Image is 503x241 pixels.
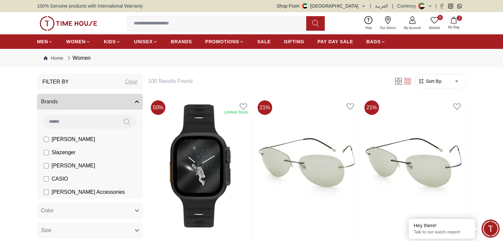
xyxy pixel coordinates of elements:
span: 2 [457,16,462,21]
div: Clear [125,78,138,86]
span: SALE [257,38,271,45]
span: BRANDS [171,38,192,45]
button: Shop From[GEOGRAPHIC_DATA] [277,3,366,9]
span: [PERSON_NAME] [52,162,95,170]
div: Chat Widget [482,220,500,238]
a: 0Wishlist [425,15,444,32]
img: Slazenger Unisex Smart Watch's Digital - SL.9.2223.5.06 [148,98,252,234]
span: WOMEN [66,38,86,45]
span: Our Stores [377,25,398,30]
a: GIFTING [284,36,304,48]
span: [PERSON_NAME] [52,135,95,143]
span: PAY DAY SALE [317,38,353,45]
p: Talk to our watch expert! [414,229,470,235]
a: WOMEN [66,36,91,48]
input: [PERSON_NAME] [44,163,49,168]
button: 2My Bag [444,16,463,31]
span: UNISEX [134,38,152,45]
span: Help [362,25,375,30]
a: PAY DAY SALE [317,36,353,48]
span: Slazenger [52,149,75,156]
span: Brands [41,98,58,106]
input: CASIO [44,176,49,182]
span: My Bag [445,25,462,30]
a: Facebook [439,4,444,9]
span: Wishlist [426,25,443,30]
span: 0 [438,15,443,20]
a: UNISEX [134,36,157,48]
span: 21 % [258,100,272,115]
button: العربية [375,3,388,9]
input: Slazenger [44,150,49,155]
span: BAGS [366,38,381,45]
span: KIDS [104,38,116,45]
span: | [392,3,393,9]
span: CASIO [52,175,68,183]
span: Size [41,226,51,234]
a: BRANDS [171,36,192,48]
a: PROMOTIONS [205,36,244,48]
span: 100% Genuine products with International Warranty [37,3,143,9]
button: Sort By: [418,78,442,85]
a: Our Stores [376,15,400,32]
a: KIDS [104,36,121,48]
span: | [435,3,437,9]
h3: Filter By [42,78,69,86]
input: [PERSON_NAME] Accessories [44,189,49,195]
span: Color [41,207,54,215]
div: Currency [397,3,419,9]
span: My Account [401,25,424,30]
button: Color [37,203,143,219]
span: | [370,3,371,9]
span: 21 % [364,100,379,115]
h6: 100 Results Found [148,77,386,85]
span: MEN [37,38,48,45]
a: Help [361,15,376,32]
img: ... [40,16,97,31]
input: [PERSON_NAME] [44,137,49,142]
span: GIFTING [284,38,304,45]
a: Instagram [448,4,453,9]
span: PROMOTIONS [205,38,239,45]
button: Brands [37,94,143,110]
a: SALE [257,36,271,48]
a: Whatsapp [457,4,462,9]
a: MEN [37,36,53,48]
button: Size [37,223,143,238]
a: Home [44,55,63,61]
nav: Breadcrumb [37,49,466,67]
span: 50 % [151,100,165,115]
div: Women [66,54,91,62]
a: BAGS [366,36,386,48]
img: United Arab Emirates [302,3,308,9]
div: Limited Stock [224,110,248,115]
div: Hey there! [414,222,470,229]
span: [PERSON_NAME] Accessories [52,188,125,196]
span: Sort By: [425,78,442,85]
